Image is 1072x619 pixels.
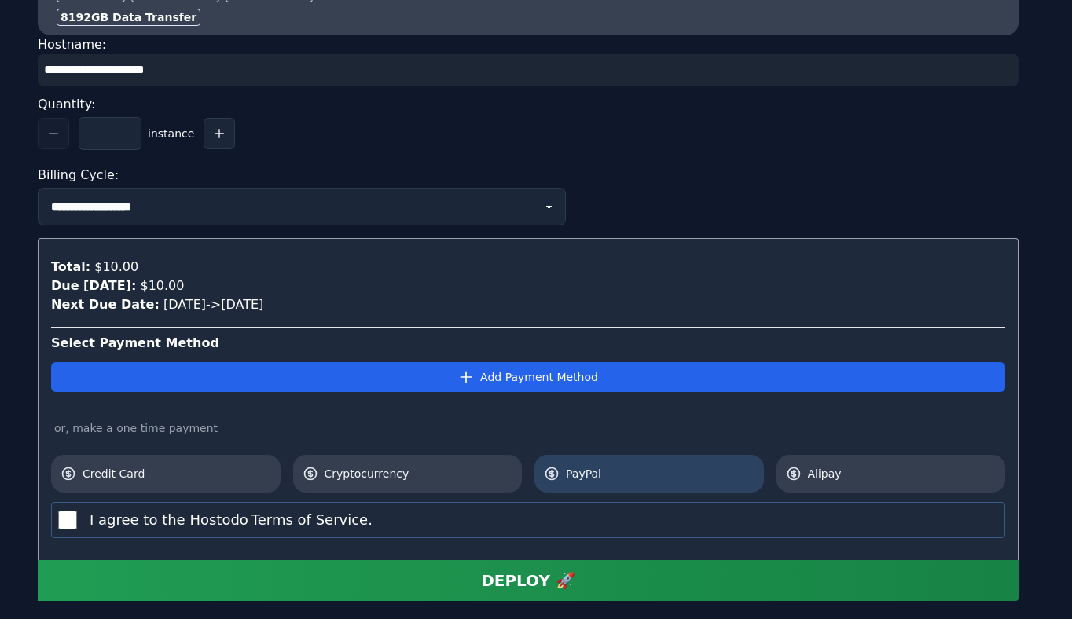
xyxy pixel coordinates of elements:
span: Alipay [808,466,997,482]
span: PayPal [566,466,754,482]
div: Due [DATE]: [51,277,136,295]
div: Total: [51,258,90,277]
span: instance [148,126,194,141]
div: Select Payment Method [51,334,1005,353]
button: Add Payment Method [51,362,1005,392]
div: $10.00 [136,277,184,295]
span: Credit Card [83,466,271,482]
div: 8192 GB Data Transfer [57,9,200,26]
label: I agree to the Hostodo [90,509,373,531]
span: Cryptocurrency [325,466,513,482]
button: DEPLOY 🚀 [38,560,1019,601]
div: Next Due Date: [51,295,160,314]
div: [DATE] -> [DATE] [51,295,1005,314]
div: Hostname: [38,35,1019,86]
button: I agree to the Hostodo [248,509,373,531]
a: Terms of Service. [248,511,373,528]
div: Billing Cycle: [38,163,1019,188]
div: DEPLOY 🚀 [481,570,575,592]
div: Quantity: [38,92,1019,117]
div: or, make a one time payment [51,420,1005,436]
div: $10.00 [90,258,138,277]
